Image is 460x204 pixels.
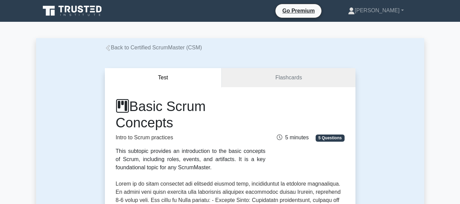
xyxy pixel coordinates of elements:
[332,4,420,17] a: [PERSON_NAME]
[105,45,202,50] a: Back to Certified ScrumMaster (CSM)
[316,135,344,141] span: 5 Questions
[116,98,266,131] h1: Basic Scrum Concepts
[278,6,319,15] a: Go Premium
[116,147,266,172] div: This subtopic provides an introduction to the basic concepts of Scrum, including roles, events, a...
[222,68,355,88] a: Flashcards
[105,68,222,88] button: Test
[277,135,308,140] span: 5 minutes
[116,134,266,142] p: Intro to Scrum practices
